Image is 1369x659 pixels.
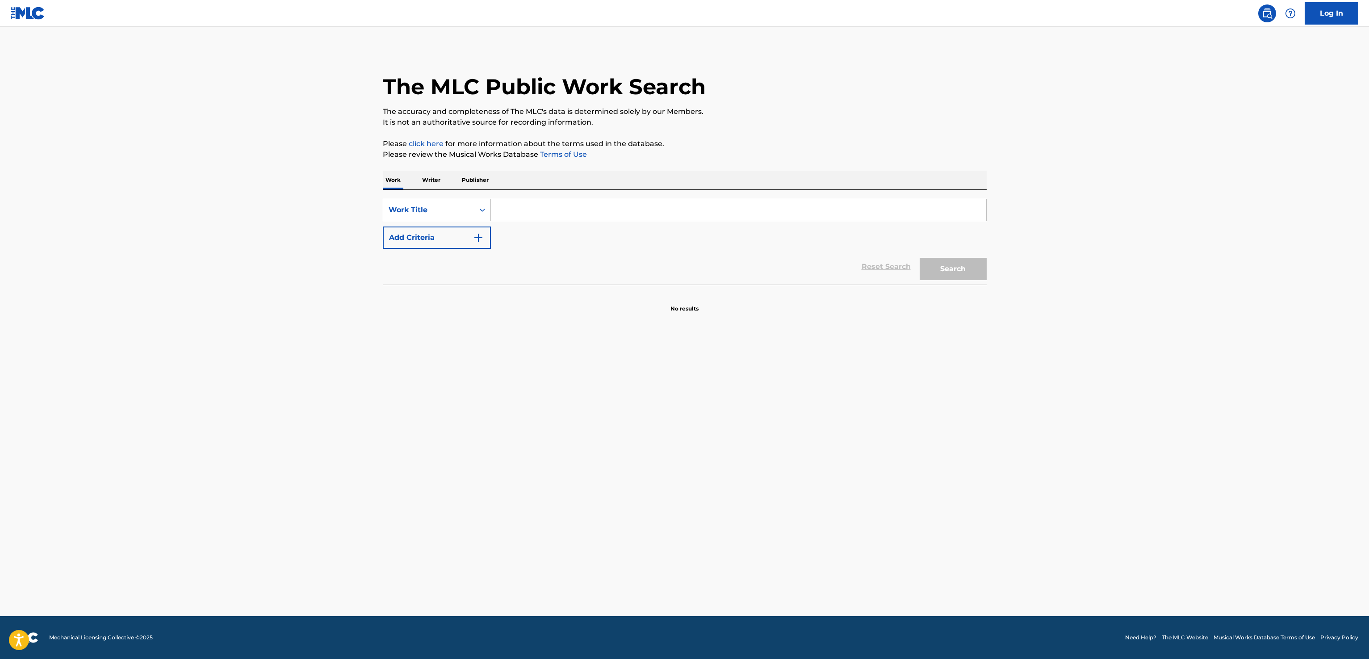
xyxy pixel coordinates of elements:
[1305,2,1358,25] a: Log In
[11,7,45,20] img: MLC Logo
[49,634,153,642] span: Mechanical Licensing Collective © 2025
[383,117,987,128] p: It is not an authoritative source for recording information.
[1320,634,1358,642] a: Privacy Policy
[383,199,987,285] form: Search Form
[1162,634,1208,642] a: The MLC Website
[670,294,699,313] p: No results
[383,171,403,189] p: Work
[409,139,444,148] a: click here
[1125,634,1156,642] a: Need Help?
[419,171,443,189] p: Writer
[1324,616,1369,659] iframe: Chat Widget
[383,139,987,149] p: Please for more information about the terms used in the database.
[1281,4,1299,22] div: Help
[1214,634,1315,642] a: Musical Works Database Terms of Use
[383,73,706,100] h1: The MLC Public Work Search
[473,232,484,243] img: 9d2ae6d4665cec9f34b9.svg
[383,106,987,117] p: The accuracy and completeness of The MLC's data is determined solely by our Members.
[383,227,491,249] button: Add Criteria
[11,632,38,643] img: logo
[389,205,469,215] div: Work Title
[383,149,987,160] p: Please review the Musical Works Database
[459,171,491,189] p: Publisher
[538,150,587,159] a: Terms of Use
[1262,8,1273,19] img: search
[1285,8,1296,19] img: help
[1258,4,1276,22] a: Public Search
